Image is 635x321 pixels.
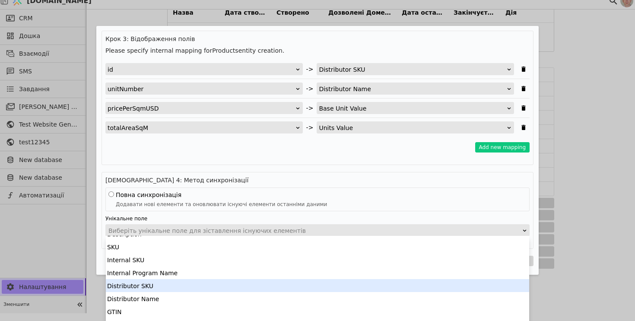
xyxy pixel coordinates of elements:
div: pricePerSqmUSD [108,102,295,114]
div: unitNumber [108,83,295,95]
div: Виберіть унікальне поле для зіставлення існуючих елементів [108,225,521,237]
span: -> [306,123,314,132]
div: Units Value [319,122,506,134]
p: Додавати нові елементи та оновлювати існуючі елементи останніми даними [116,200,327,208]
div: Add Project [96,26,539,275]
div: Distributor Name [106,292,529,305]
span: -> [306,84,314,93]
div: SKU [106,240,529,253]
div: id [108,64,295,76]
div: Distributor Name [319,83,506,95]
div: Internal Program Name [106,266,529,279]
p: Це поле буде використовуватися для зіставлення та оновлення існуючих товарів [105,237,530,245]
div: Internal SKU [106,253,529,266]
span: -> [306,104,314,113]
h4: Please specify internal mapping for Products entity creation. [105,46,530,55]
h4: Крок 3: Відображення полів [105,35,530,44]
h4: [DEMOGRAPHIC_DATA] 4: Метод синхронізації [105,176,530,185]
div: Base Unit Value [319,102,506,114]
button: Add new mapping [475,142,530,153]
label: Унікальне поле [105,215,530,222]
div: totalAreaSqM [108,122,295,134]
div: Distributor SKU [319,64,506,76]
span: Повна синхронізація [116,191,181,198]
span: -> [306,65,314,74]
div: GTIN [106,305,529,318]
div: Distributor SKU [106,279,529,292]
